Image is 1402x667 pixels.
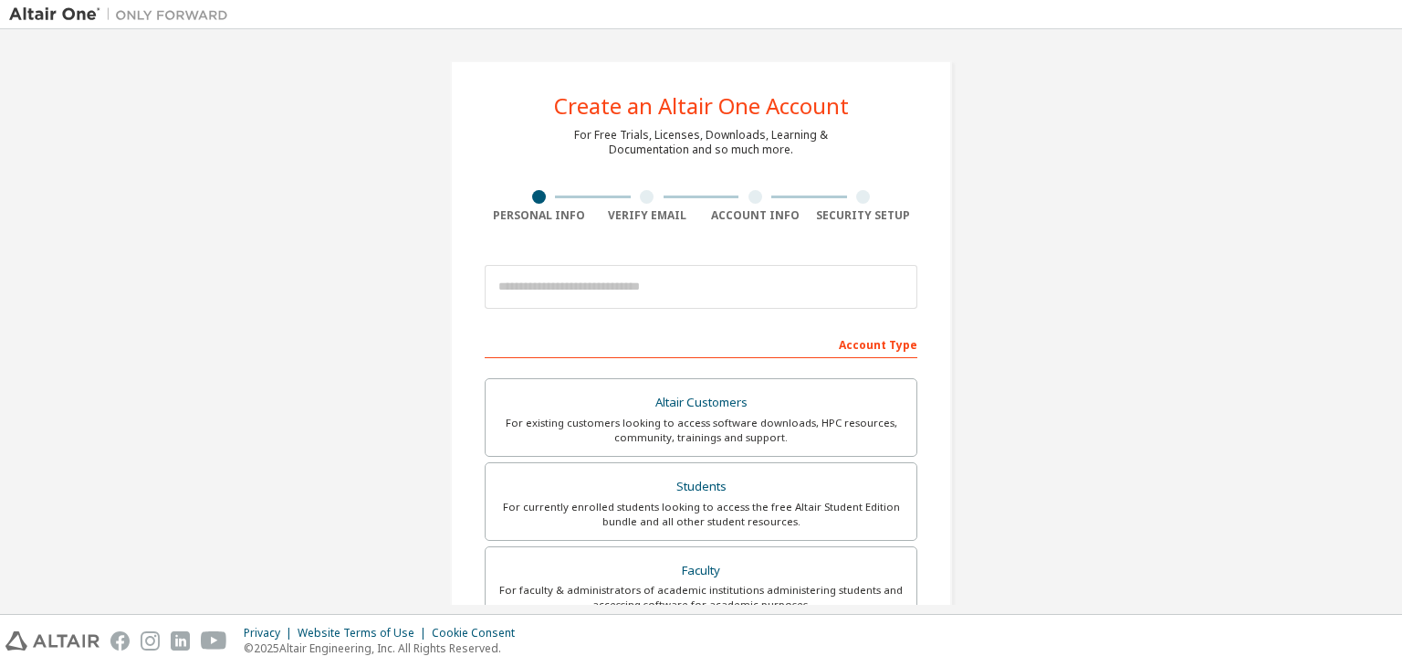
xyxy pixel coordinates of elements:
div: Cookie Consent [432,626,526,641]
div: For Free Trials, Licenses, Downloads, Learning & Documentation and so much more. [574,128,828,157]
div: Account Type [485,329,917,358]
div: For faculty & administrators of academic institutions administering students and accessing softwa... [497,583,905,612]
img: facebook.svg [110,631,130,651]
img: altair_logo.svg [5,631,99,651]
div: For currently enrolled students looking to access the free Altair Student Edition bundle and all ... [497,500,905,529]
div: Faculty [497,558,905,584]
div: Account Info [701,208,810,223]
p: © 2025 Altair Engineering, Inc. All Rights Reserved. [244,641,526,656]
div: Altair Customers [497,390,905,416]
img: instagram.svg [141,631,160,651]
div: Verify Email [593,208,702,223]
div: Personal Info [485,208,593,223]
div: For existing customers looking to access software downloads, HPC resources, community, trainings ... [497,416,905,445]
div: Students [497,474,905,500]
div: Create an Altair One Account [554,95,849,117]
img: linkedin.svg [171,631,190,651]
div: Security Setup [810,208,918,223]
div: Privacy [244,626,298,641]
img: youtube.svg [201,631,227,651]
div: Website Terms of Use [298,626,432,641]
img: Altair One [9,5,237,24]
